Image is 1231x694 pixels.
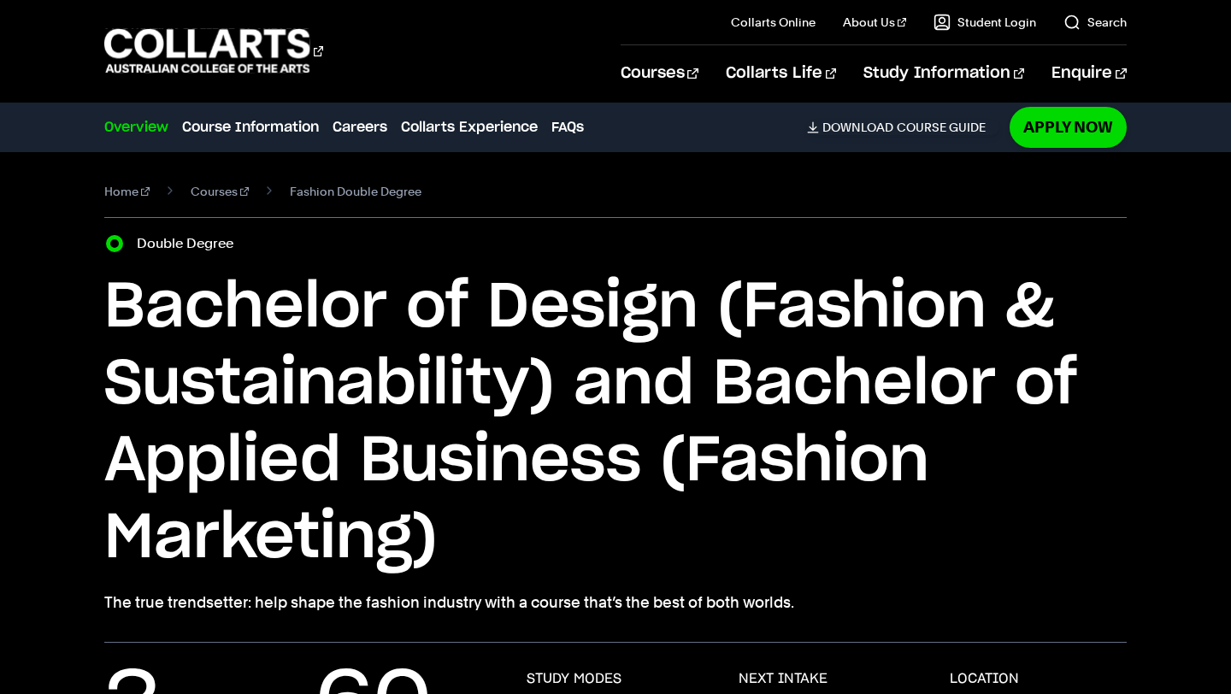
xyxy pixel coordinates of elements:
p: The true trendsetter: help shape the fashion industry with a course that’s the best of both worlds. [104,591,1126,615]
a: About Us [843,14,906,31]
a: Overview [104,117,168,138]
a: Search [1063,14,1127,31]
a: Collarts Experience [401,117,538,138]
a: Careers [333,117,387,138]
a: Study Information [863,45,1024,102]
a: Course Information [182,117,319,138]
h3: LOCATION [950,670,1019,687]
a: Enquire [1051,45,1126,102]
a: Collarts Online [731,14,816,31]
a: Courses [621,45,698,102]
a: Collarts Life [726,45,836,102]
span: Fashion Double Degree [290,179,421,203]
div: Go to homepage [104,26,323,75]
h3: NEXT INTAKE [739,670,828,687]
h1: Bachelor of Design (Fashion & Sustainability) and Bachelor of Applied Business (Fashion Marketing) [104,269,1126,577]
a: FAQs [551,117,584,138]
label: Double Degree [137,232,244,256]
a: Home [104,179,150,203]
a: Student Login [934,14,1036,31]
a: DownloadCourse Guide [807,120,999,135]
a: Courses [191,179,249,203]
span: Download [822,120,893,135]
a: Apply Now [1010,107,1127,147]
h3: STUDY MODES [527,670,621,687]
